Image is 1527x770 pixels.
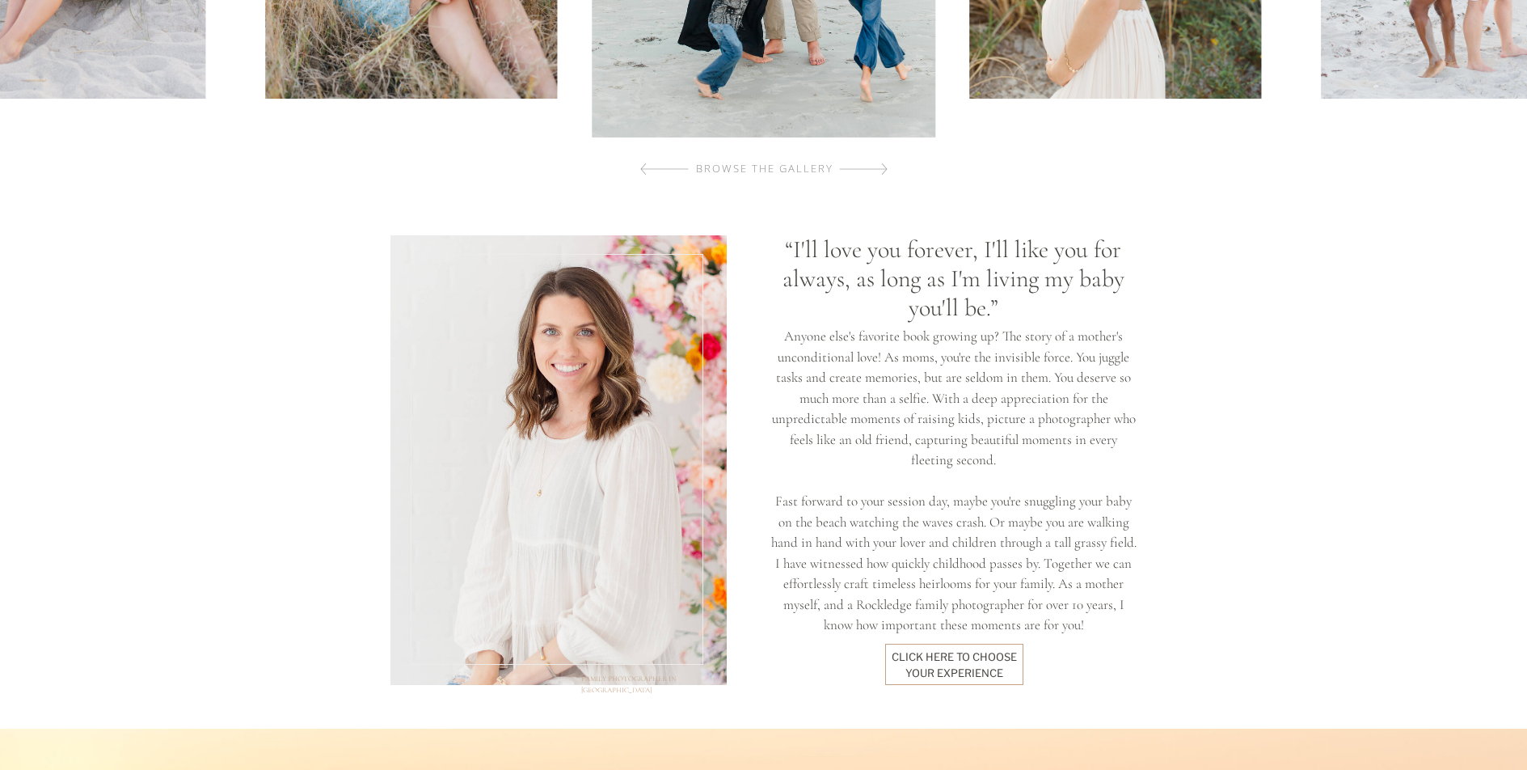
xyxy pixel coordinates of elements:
h3: “I'll love you forever, I'll like you for always, as long as I'm living my baby you'll be.” [764,235,1143,333]
p: Anyone else's favorite book growing up? The story of a mother's unconditional love! As moms, you'... [771,326,1137,637]
a: click here to Choose your experience [892,649,1018,679]
div: browse the gallery [669,161,862,177]
h2: Family Photographer in [GEOGRAPHIC_DATA] [581,674,725,683]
